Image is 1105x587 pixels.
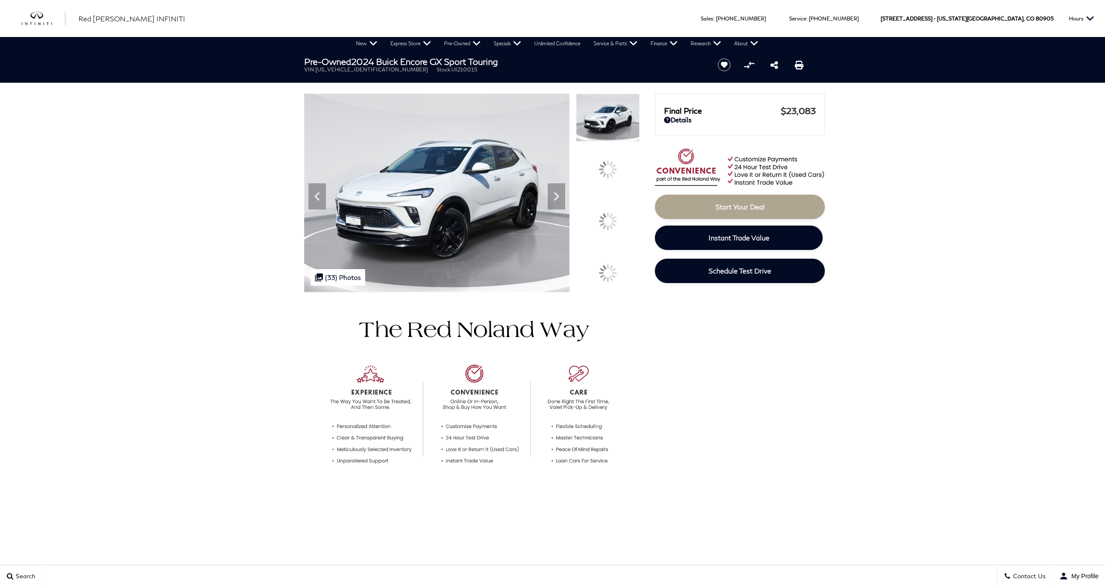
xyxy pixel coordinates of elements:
img: Used 2024 Summit White Buick Sport Touring image 1 [304,94,569,292]
a: Share this Pre-Owned 2024 Buick Encore GX Sport Touring [770,60,778,70]
span: Sales [701,15,713,22]
a: Schedule Test Drive [655,259,825,283]
span: : [806,15,807,22]
span: VIN: [304,66,315,73]
span: Contact Us [1011,573,1046,580]
span: Search [14,573,35,580]
a: Express Store [384,37,437,50]
h1: 2024 Buick Encore GX Sport Touring [304,57,703,66]
a: Pre-Owned [437,37,487,50]
a: Service & Parts [587,37,644,50]
strong: Pre-Owned [304,56,351,67]
span: [US_VEHICLE_IDENTIFICATION_NUMBER] [315,66,428,73]
a: Details [664,116,816,124]
button: Save vehicle [715,58,734,72]
a: Red [PERSON_NAME] INFINITI [78,13,185,24]
a: Research [684,37,728,50]
a: Start Your Deal [655,195,825,219]
span: Stock: [437,66,451,73]
a: Unlimited Confidence [528,37,587,50]
a: Instant Trade Value [655,226,823,250]
a: [PHONE_NUMBER] [809,15,859,22]
span: Instant Trade Value [708,233,769,242]
a: New [349,37,384,50]
span: Final Price [664,106,781,115]
a: About [728,37,765,50]
a: [PHONE_NUMBER] [716,15,766,22]
nav: Main Navigation [349,37,765,50]
a: [STREET_ADDRESS] • [US_STATE][GEOGRAPHIC_DATA], CO 80905 [881,15,1054,22]
a: Specials [487,37,528,50]
span: Start Your Deal [715,202,765,211]
span: $23,083 [781,105,816,116]
a: Final Price $23,083 [664,105,816,116]
span: : [713,15,715,22]
img: Used 2024 Summit White Buick Sport Touring image 1 [576,94,640,142]
span: Red [PERSON_NAME] INFINITI [78,14,185,23]
a: infiniti [22,12,65,26]
span: Service [789,15,806,22]
span: Schedule Test Drive [708,267,771,275]
button: user-profile-menu [1053,565,1105,587]
button: Compare vehicle [742,58,756,71]
a: Finance [644,37,684,50]
a: Print this Pre-Owned 2024 Buick Encore GX Sport Touring [795,60,803,70]
span: My Profile [1068,573,1098,580]
div: (33) Photos [311,269,365,286]
span: UI210015 [451,66,477,73]
img: INFINITI [22,12,65,26]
